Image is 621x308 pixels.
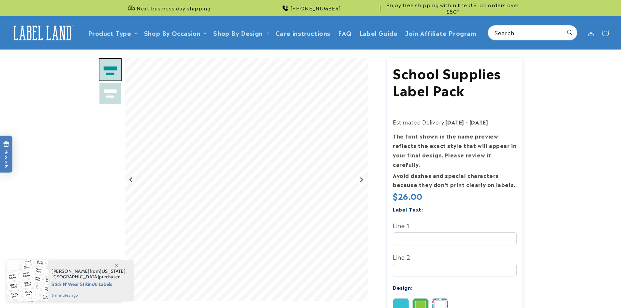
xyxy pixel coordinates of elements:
img: Label Land [10,23,75,43]
span: [PHONE_NUMBER] [290,5,341,11]
summary: Shop By Occasion [140,25,210,40]
strong: [DATE] [469,118,488,126]
span: [PERSON_NAME] [52,268,90,274]
label: Line 2 [393,252,517,262]
span: Rewards [3,141,9,168]
span: Shop By Occasion [144,29,201,37]
span: FAQ [338,29,352,37]
label: Design: [393,284,412,291]
span: Label Guide [360,29,398,37]
strong: [DATE] [445,118,464,126]
a: FAQ [334,25,356,40]
a: Shop By Design [213,28,262,37]
button: Next slide [357,175,365,184]
p: Estimated Delivery: [393,117,517,127]
label: Label Text: [393,205,423,213]
summary: Shop By Design [209,25,271,40]
img: School Supplies Label Pack - Label Land [99,82,122,105]
span: Enjoy free shipping within the U.S. on orders over $50* [383,2,523,14]
span: Next business day shipping [137,5,211,11]
a: Label Guide [356,25,402,40]
a: Product Type [88,28,131,37]
h1: School Supplies Label Pack [393,64,517,98]
div: Go to slide 2 [99,82,122,105]
span: [GEOGRAPHIC_DATA] [52,274,99,280]
span: from , purchased [52,269,127,280]
span: Care instructions [275,29,330,37]
div: Go to slide 1 [99,58,122,81]
a: Join Affiliate Program [401,25,480,40]
span: [US_STATE] [100,268,126,274]
span: Join Affiliate Program [405,29,476,37]
summary: Product Type [84,25,140,40]
strong: - [466,118,468,126]
span: $26.00 [393,191,422,201]
button: Go to last slide [127,175,136,184]
button: Search [563,25,577,40]
a: Label Land [7,20,78,45]
a: Care instructions [272,25,334,40]
strong: The font shown in the name preview reflects the exact style that will appear in your final design... [393,132,516,168]
img: School supplies label pack [99,58,122,81]
strong: Avoid dashes and special characters because they don’t print clearly on labels. [393,171,515,189]
label: Line 1 [393,220,517,230]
